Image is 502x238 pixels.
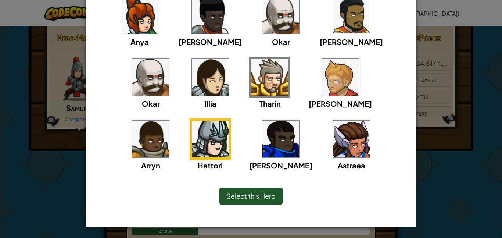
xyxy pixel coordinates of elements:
span: Illia [204,99,216,108]
img: portrait.png [251,59,288,96]
img: portrait.png [132,59,169,96]
span: Okar [142,99,160,108]
span: Okar [272,37,290,46]
span: Astraea [338,161,365,170]
span: Select this Hero [226,192,276,200]
img: portrait.png [322,59,359,96]
img: portrait.png [132,121,169,157]
span: Tharin [259,99,281,108]
span: [PERSON_NAME] [179,37,242,46]
span: Anya [130,37,149,46]
span: [PERSON_NAME] [320,37,383,46]
span: Arryn [141,161,160,170]
span: [PERSON_NAME] [249,161,312,170]
span: Hattori [198,161,223,170]
img: portrait.png [333,121,370,157]
img: portrait.png [192,121,229,157]
img: portrait.png [262,121,299,157]
span: [PERSON_NAME] [309,99,372,108]
img: portrait.png [192,59,229,96]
